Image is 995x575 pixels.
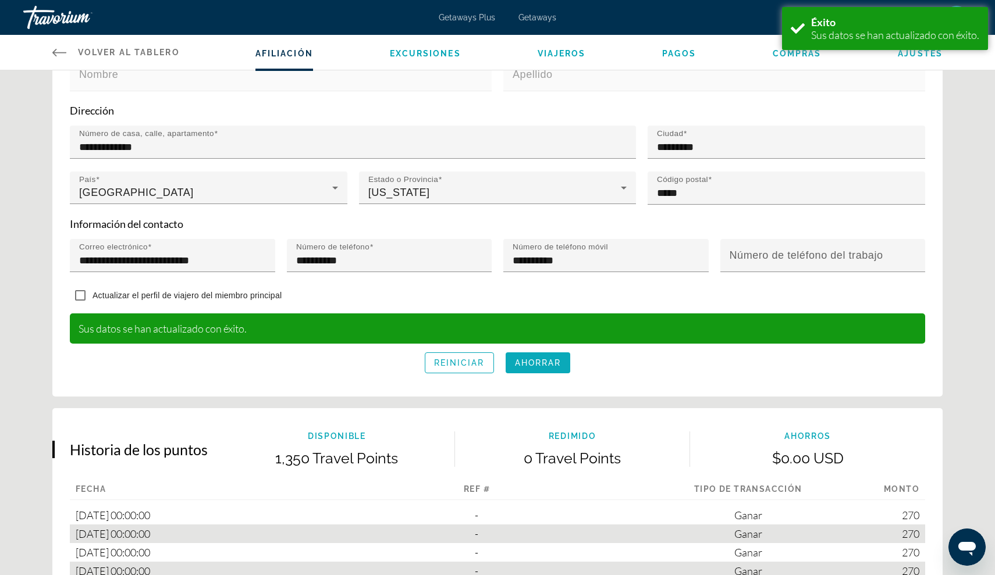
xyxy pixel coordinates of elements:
mat-label: País [79,175,96,184]
span: Volver al tablero [78,48,180,57]
a: Travorium [23,2,140,33]
div: Ganar [613,524,884,543]
a: Getaways Plus [439,13,495,22]
p: Sus datos se han actualizado con éxito. [70,313,925,344]
p: Disponible [219,431,454,441]
mat-label: Estado o Provincia [368,175,438,184]
button: Reiniciar [425,352,494,373]
div: Ref # [341,484,612,500]
div: tipo de transacción [613,484,884,500]
mat-label: Código postal [657,175,708,184]
p: 1,350 Travel Points [219,449,454,467]
button: Ahorrar [506,352,571,373]
div: Monto [884,484,925,500]
p: 0 Travel Points [455,449,690,467]
a: Excursiones [390,49,461,58]
div: [DATE] 00:00:00 [70,506,341,524]
mat-label: Nombre [79,69,118,80]
p: $0.00 USD [690,449,925,467]
span: [US_STATE] [368,187,430,198]
p: Ahorros [690,431,925,441]
a: Pagos [662,49,696,58]
a: Viajeros [538,49,586,58]
iframe: Button to launch messaging window [948,528,986,566]
div: Éxito [811,16,979,28]
span: Reiniciar [434,358,485,367]
mat-label: Apellido [513,69,553,80]
span: [GEOGRAPHIC_DATA] [79,187,194,198]
span: - [475,509,478,522]
mat-label: Número de teléfono [296,242,369,251]
span: Actualizar el perfil de viajero del miembro principal [93,291,282,300]
button: User Menu [941,5,972,30]
span: - [475,527,478,540]
div: Ganar [613,506,884,524]
div: Ganar [613,543,884,562]
mat-label: Número de casa, calle, apartamento [79,129,214,138]
div: 270 [884,543,925,562]
mat-label: Ciudad [657,129,683,138]
a: Volver al tablero [52,35,180,70]
p: Redimido [455,431,690,441]
p: Dirección [70,104,925,117]
div: 270 [884,506,925,524]
span: - [475,546,478,559]
mat-label: Número de teléfono móvil [513,242,608,251]
p: Información del contacto [70,217,925,230]
a: Getaways [518,13,556,22]
h3: Historia de los puntos [70,441,208,458]
div: Fecha [70,484,341,500]
a: Compras [773,49,822,58]
div: 270 [884,524,925,543]
div: [DATE] 00:00:00 [70,524,341,543]
span: Ahorrar [515,358,562,367]
a: Ajustes [898,49,943,58]
mat-label: Número de teléfono del trabajo [730,249,883,261]
div: Sus datos se han actualizado con éxito. [811,28,979,41]
a: Afiliación [255,49,313,58]
mat-label: Correo electrónico [79,242,148,251]
div: [DATE] 00:00:00 [70,543,341,562]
